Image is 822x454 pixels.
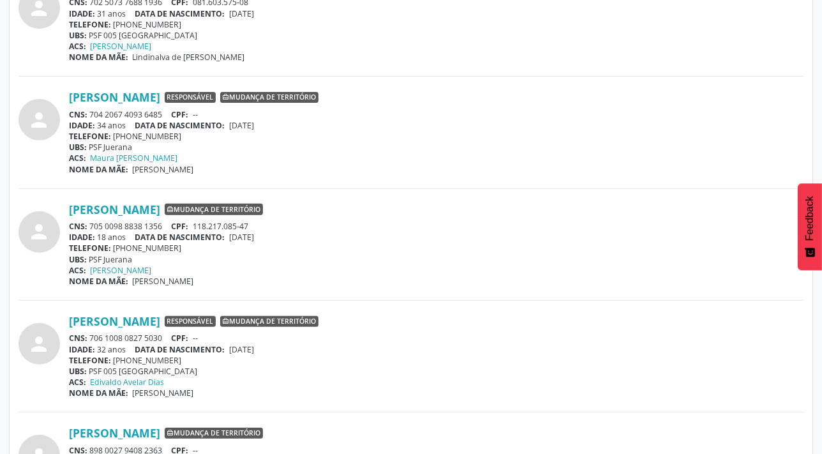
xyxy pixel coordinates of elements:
span: ACS: [69,265,86,276]
span: TELEFONE: [69,243,111,253]
span: TELEFONE: [69,131,111,142]
i: person [28,220,51,243]
span: IDADE: [69,120,95,131]
span: IDADE: [69,344,95,355]
span: CPF: [172,333,189,344]
div: PSF 005 [GEOGRAPHIC_DATA] [69,366,803,377]
span: Lindinalva de [PERSON_NAME] [133,52,245,63]
div: 32 anos [69,344,803,355]
span: DATA DE NASCIMENTO: [135,8,225,19]
span: -- [193,109,198,120]
span: UBS: [69,30,87,41]
span: CPF: [172,109,189,120]
i: person [28,109,51,132]
span: 118.217.085-47 [193,221,248,232]
span: DATA DE NASCIMENTO: [135,232,225,243]
span: Mudança de território [165,204,263,215]
span: Feedback [804,196,816,241]
a: Edivaldo Avelar Dias [91,377,165,388]
span: Mudança de território [220,316,318,328]
span: TELEFONE: [69,355,111,366]
div: PSF 005 [GEOGRAPHIC_DATA] [69,30,803,41]
span: UBS: [69,142,87,153]
a: [PERSON_NAME] [69,202,160,216]
span: ACS: [69,153,86,163]
span: [DATE] [229,232,254,243]
div: [PHONE_NUMBER] [69,243,803,253]
a: [PERSON_NAME] [69,426,160,440]
div: 18 anos [69,232,803,243]
span: IDADE: [69,232,95,243]
span: IDADE: [69,8,95,19]
span: CNS: [69,221,87,232]
div: [PHONE_NUMBER] [69,355,803,366]
i: person [28,333,51,356]
div: 705 0098 8838 1356 [69,221,803,232]
span: UBS: [69,254,87,265]
span: CPF: [172,221,189,232]
div: [PHONE_NUMBER] [69,19,803,30]
span: Mudança de território [220,92,318,103]
div: 704 2067 4093 6485 [69,109,803,120]
a: [PERSON_NAME] [69,90,160,104]
div: 34 anos [69,120,803,131]
span: [PERSON_NAME] [133,164,194,175]
span: [DATE] [229,120,254,131]
span: UBS: [69,366,87,377]
span: NOME DA MÃE: [69,276,128,287]
span: [DATE] [229,8,254,19]
span: Responsável [165,92,216,103]
span: Mudança de território [165,428,263,439]
button: Feedback - Mostrar pesquisa [798,183,822,270]
span: [DATE] [229,344,254,355]
span: ACS: [69,377,86,388]
div: [PHONE_NUMBER] [69,131,803,142]
span: [PERSON_NAME] [133,388,194,398]
span: -- [193,333,198,344]
span: NOME DA MÃE: [69,164,128,175]
div: PSF Juerana [69,254,803,265]
span: [PERSON_NAME] [133,276,194,287]
div: 31 anos [69,8,803,19]
span: TELEFONE: [69,19,111,30]
a: [PERSON_NAME] [91,41,152,52]
div: 706 1008 0827 5030 [69,333,803,344]
a: Maura [PERSON_NAME] [91,153,178,163]
div: PSF Juerana [69,142,803,153]
a: [PERSON_NAME] [91,265,152,276]
span: DATA DE NASCIMENTO: [135,120,225,131]
span: ACS: [69,41,86,52]
span: NOME DA MÃE: [69,388,128,398]
span: Responsável [165,316,216,328]
span: CNS: [69,333,87,344]
span: DATA DE NASCIMENTO: [135,344,225,355]
span: NOME DA MÃE: [69,52,128,63]
a: [PERSON_NAME] [69,314,160,328]
span: CNS: [69,109,87,120]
